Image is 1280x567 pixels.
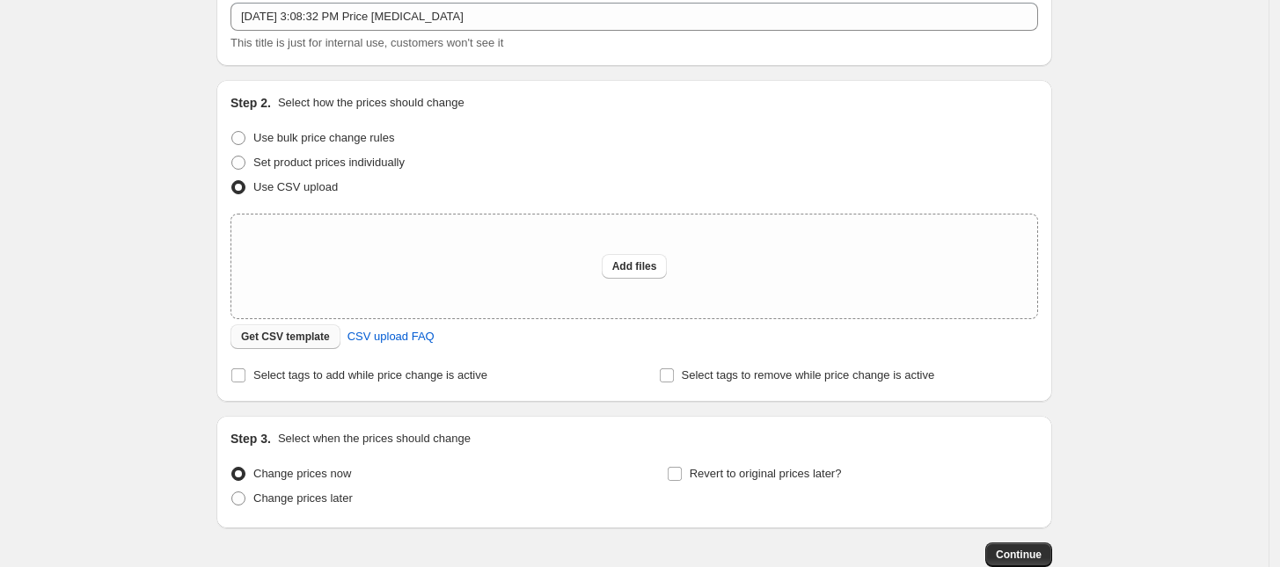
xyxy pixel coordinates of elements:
span: CSV upload FAQ [347,328,435,345]
input: 30% off holiday sale [230,3,1038,31]
span: Use CSV upload [253,180,338,193]
span: Add files [612,259,657,273]
span: Select tags to add while price change is active [253,368,487,382]
span: Change prices now [253,467,351,480]
span: Set product prices individually [253,156,405,169]
button: Add files [602,254,668,279]
button: Get CSV template [230,324,340,349]
a: CSV upload FAQ [337,323,445,351]
span: Get CSV template [241,330,330,344]
span: Continue [996,548,1042,562]
span: Select tags to remove while price change is active [682,368,935,382]
h2: Step 3. [230,430,271,447]
p: Select when the prices should change [278,430,471,447]
span: Change prices later [253,491,353,505]
button: Continue [985,542,1052,567]
h2: Step 2. [230,94,271,112]
span: This title is just for internal use, customers won't see it [230,36,503,49]
span: Use bulk price change rules [253,131,394,144]
p: Select how the prices should change [278,94,464,112]
span: Revert to original prices later? [690,467,842,480]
